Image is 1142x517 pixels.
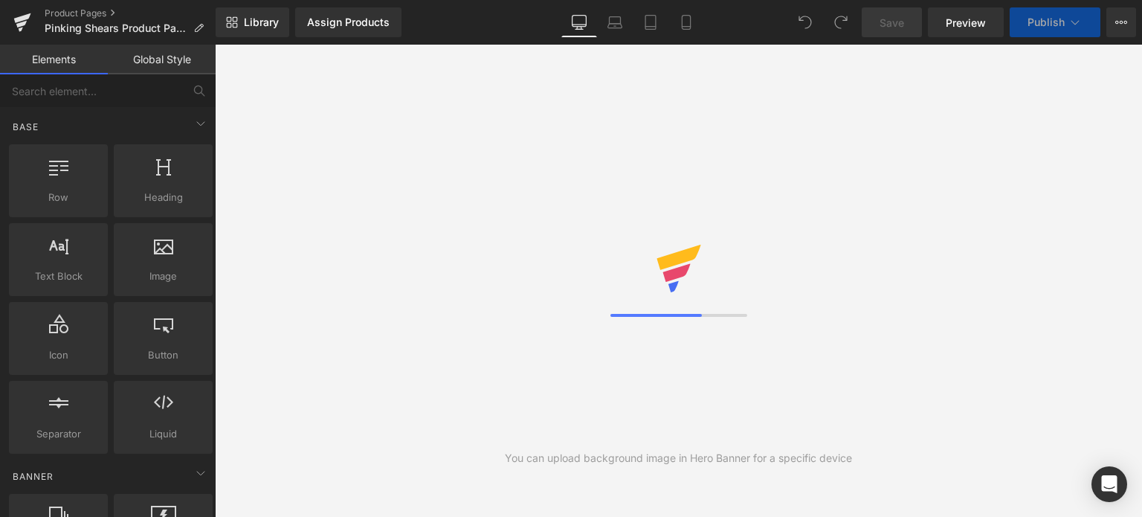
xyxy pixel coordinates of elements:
a: Tablet [633,7,668,37]
span: Liquid [118,426,208,442]
span: Heading [118,190,208,205]
a: Laptop [597,7,633,37]
span: Save [880,15,904,30]
a: New Library [216,7,289,37]
span: Library [244,16,279,29]
button: Undo [790,7,820,37]
span: Base [11,120,40,134]
span: Pinking Shears Product Page Final 1 [45,22,187,34]
div: Assign Products [307,16,390,28]
button: More [1106,7,1136,37]
span: Preview [946,15,986,30]
span: Image [118,269,208,284]
a: Preview [928,7,1004,37]
span: Text Block [13,269,103,284]
span: Button [118,347,208,363]
span: Separator [13,426,103,442]
a: Desktop [561,7,597,37]
span: Banner [11,469,55,484]
button: Redo [826,7,856,37]
a: Product Pages [45,7,216,19]
a: Global Style [108,45,216,74]
span: Icon [13,347,103,363]
a: Mobile [668,7,704,37]
div: You can upload background image in Hero Banner for a specific device [505,450,852,466]
button: Publish [1010,7,1100,37]
span: Row [13,190,103,205]
span: Publish [1028,16,1065,28]
div: Open Intercom Messenger [1091,466,1127,502]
